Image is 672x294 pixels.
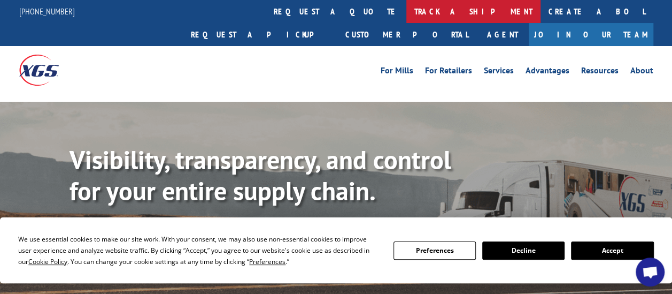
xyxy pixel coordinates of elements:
[249,257,285,266] span: Preferences
[571,242,653,260] button: Accept
[425,66,472,78] a: For Retailers
[476,23,529,46] a: Agent
[393,242,476,260] button: Preferences
[381,66,413,78] a: For Mills
[28,257,67,266] span: Cookie Policy
[529,23,653,46] a: Join Our Team
[19,6,75,17] a: [PHONE_NUMBER]
[183,23,337,46] a: Request a pickup
[69,143,451,207] b: Visibility, transparency, and control for your entire supply chain.
[526,66,569,78] a: Advantages
[482,242,565,260] button: Decline
[18,233,380,267] div: We use essential cookies to make our site work. With your consent, we may also use non-essential ...
[337,23,476,46] a: Customer Portal
[581,66,619,78] a: Resources
[630,66,653,78] a: About
[636,258,665,287] a: Open chat
[484,66,514,78] a: Services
